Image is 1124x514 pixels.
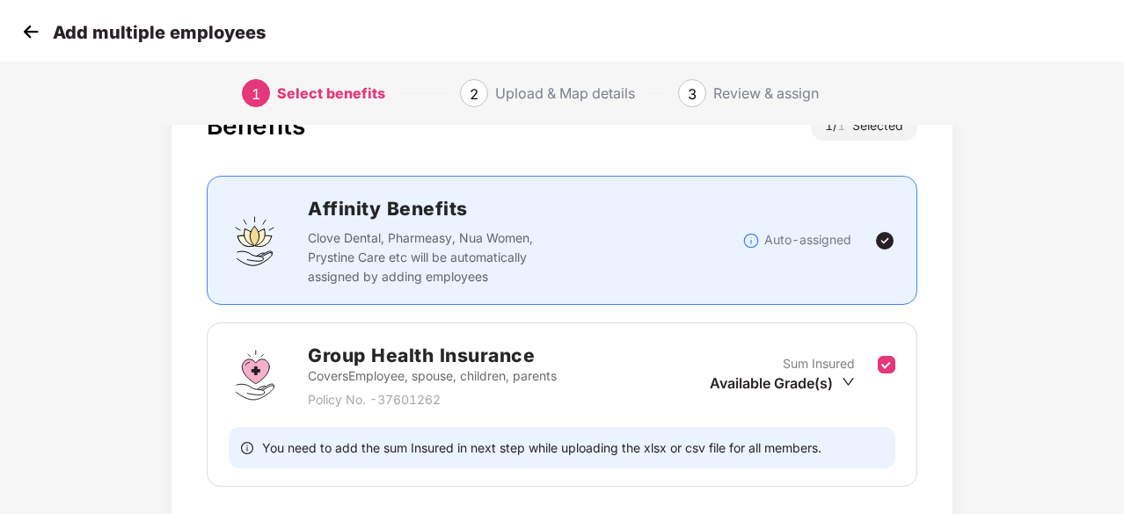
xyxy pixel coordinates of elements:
p: Policy No. - 37601262 [308,390,557,409]
span: 1 [252,85,260,103]
p: Covers Employee, spouse, children, parents [308,366,557,386]
h2: Affinity Benefits [308,194,742,223]
span: down [842,375,855,388]
img: svg+xml;base64,PHN2ZyB4bWxucz0iaHR0cDovL3d3dy53My5vcmcvMjAwMC9zdmciIHdpZHRoPSIzMCIgaGVpZ2h0PSIzMC... [18,18,44,45]
span: You need to add the sum Insured in next step while uploading the xlsx or csv file for all members. [262,439,821,456]
span: 3 [688,85,697,103]
div: Select benefits [277,79,385,107]
p: Auto-assigned [764,230,851,250]
div: Review & assign [713,79,819,107]
img: svg+xml;base64,PHN2ZyBpZD0iVGljay0yNHgyNCIgeG1sbnM9Imh0dHA6Ly93d3cudzMub3JnLzIwMDAvc3ZnIiB3aWR0aD... [874,230,895,251]
div: 1 / Selected [811,111,917,141]
div: Available Grade(s) [710,373,855,393]
h2: Group Health Insurance [308,341,557,370]
p: Clove Dental, Pharmeasy, Nua Women, Prystine Care etc will be automatically assigned by adding em... [308,228,568,286]
img: svg+xml;base64,PHN2ZyBpZD0iQWZmaW5pdHlfQmVuZWZpdHMiIGRhdGEtbmFtZT0iQWZmaW5pdHkgQmVuZWZpdHMiIHhtbG... [229,214,281,267]
div: Upload & Map details [495,79,635,107]
span: 1 [837,118,852,133]
span: 2 [470,85,478,103]
img: svg+xml;base64,PHN2ZyBpZD0iSW5mb18tXzMyeDMyIiBkYXRhLW5hbWU9IkluZm8gLSAzMngzMiIgeG1sbnM9Imh0dHA6Ly... [742,232,760,250]
span: info-circle [241,439,253,456]
div: Benefits [207,111,305,141]
p: Add multiple employees [53,22,266,43]
img: svg+xml;base64,PHN2ZyBpZD0iR3JvdXBfSGVhbHRoX0luc3VyYW5jZSIgZGF0YS1uYW1lPSJHcm91cCBIZWFsdGggSW5zdX... [229,349,281,402]
p: Sum Insured [783,354,855,373]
